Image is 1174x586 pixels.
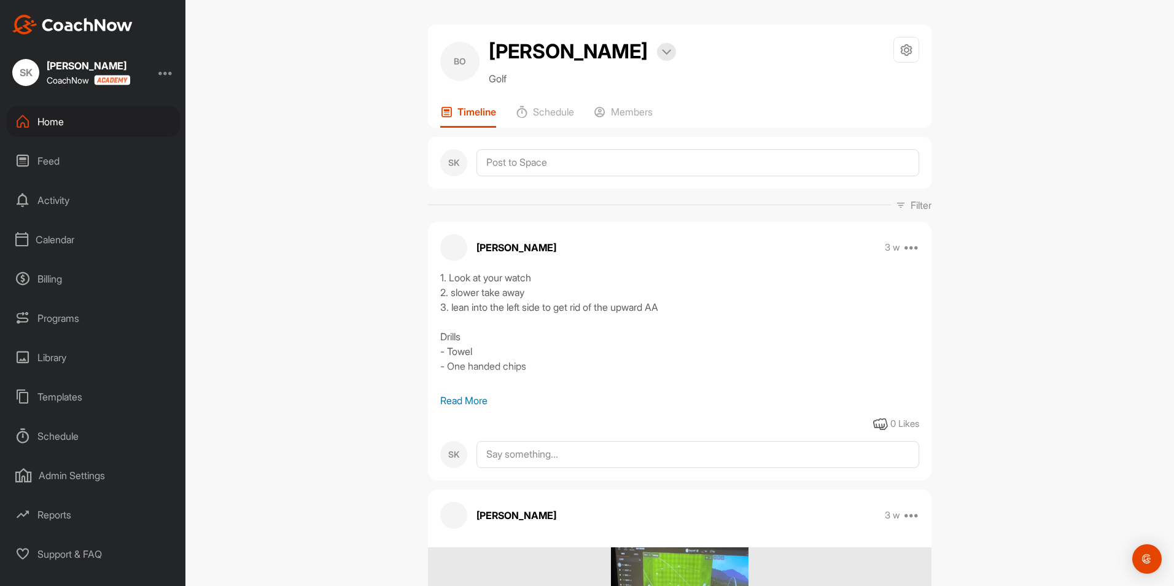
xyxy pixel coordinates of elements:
[7,106,180,137] div: Home
[7,539,180,569] div: Support & FAQ
[7,303,180,334] div: Programs
[47,61,130,71] div: [PERSON_NAME]
[7,460,180,491] div: Admin Settings
[7,146,180,176] div: Feed
[662,49,671,55] img: arrow-down
[457,106,496,118] p: Timeline
[12,15,133,34] img: CoachNow
[12,59,39,86] div: SK
[440,149,467,176] div: SK
[7,185,180,216] div: Activity
[7,264,180,294] div: Billing
[890,417,919,431] div: 0 Likes
[7,224,180,255] div: Calendar
[94,75,130,85] img: CoachNow acadmey
[440,393,919,408] p: Read More
[7,342,180,373] div: Library
[489,71,676,86] p: Golf
[47,75,130,85] div: CoachNow
[1132,544,1162,574] div: Open Intercom Messenger
[489,37,648,66] h2: [PERSON_NAME]
[611,106,653,118] p: Members
[7,499,180,530] div: Reports
[911,198,931,213] p: Filter
[440,441,467,468] div: SK
[440,42,480,81] div: BO
[476,240,556,255] p: [PERSON_NAME]
[533,106,574,118] p: Schedule
[7,381,180,412] div: Templates
[7,421,180,451] div: Schedule
[440,270,919,393] div: 1. Look at your watch 2. slower take away 3. lean into the left side to get rid of the upward AA ...
[476,508,556,523] p: [PERSON_NAME]
[885,509,900,522] p: 3 w
[885,241,900,254] p: 3 w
